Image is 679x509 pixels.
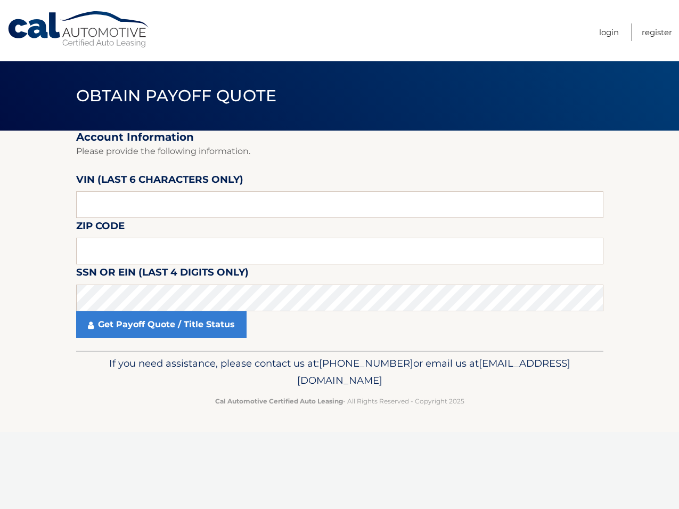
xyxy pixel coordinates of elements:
[76,86,277,106] span: Obtain Payoff Quote
[83,395,596,407] p: - All Rights Reserved - Copyright 2025
[76,218,125,238] label: Zip Code
[76,311,247,338] a: Get Payoff Quote / Title Status
[76,172,243,191] label: VIN (last 6 characters only)
[76,144,603,159] p: Please provide the following information.
[76,264,249,284] label: SSN or EIN (last 4 digits only)
[7,11,151,49] a: Cal Automotive
[215,397,343,405] strong: Cal Automotive Certified Auto Leasing
[83,355,596,389] p: If you need assistance, please contact us at: or email us at
[599,23,619,41] a: Login
[642,23,672,41] a: Register
[319,357,413,369] span: [PHONE_NUMBER]
[76,131,603,144] h2: Account Information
